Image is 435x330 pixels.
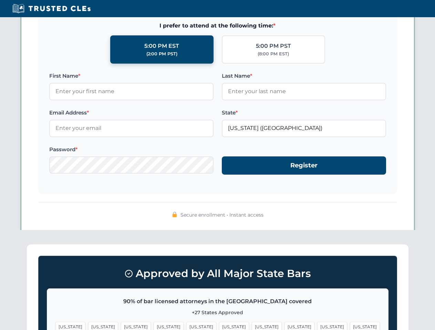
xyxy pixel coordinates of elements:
[222,109,386,117] label: State
[49,145,214,154] label: Password
[222,120,386,137] input: Florida (FL)
[222,156,386,175] button: Register
[49,109,214,117] label: Email Address
[47,264,389,283] h3: Approved by All Major State Bars
[258,51,289,57] div: (8:00 PM EST)
[10,3,93,14] img: Trusted CLEs
[222,72,386,80] label: Last Name
[146,51,177,57] div: (2:00 PM PST)
[222,83,386,100] input: Enter your last name
[256,42,291,51] div: 5:00 PM PST
[172,212,177,217] img: 🔒
[144,42,179,51] div: 5:00 PM EST
[55,309,380,316] p: +27 States Approved
[49,83,214,100] input: Enter your first name
[49,21,386,30] span: I prefer to attend at the following time:
[49,120,214,137] input: Enter your email
[180,211,263,219] span: Secure enrollment • Instant access
[49,72,214,80] label: First Name
[55,297,380,306] p: 90% of bar licensed attorneys in the [GEOGRAPHIC_DATA] covered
